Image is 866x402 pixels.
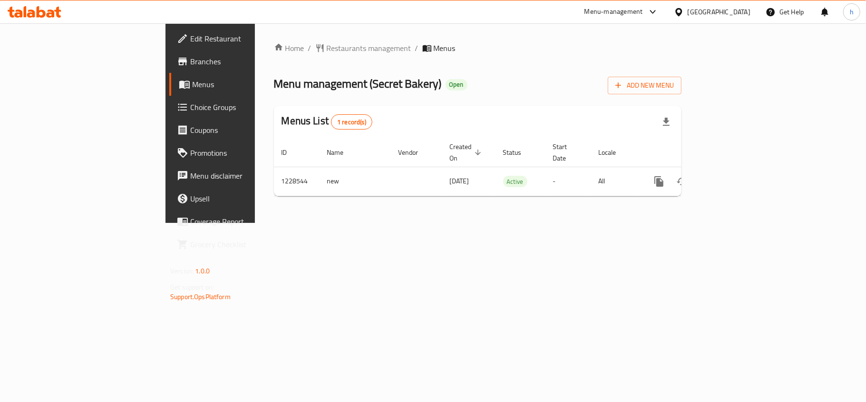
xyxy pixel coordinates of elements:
[190,193,302,204] span: Upsell
[671,170,693,193] button: Change Status
[327,147,356,158] span: Name
[190,239,302,250] span: Grocery Checklist
[446,80,467,89] span: Open
[450,175,469,187] span: [DATE]
[331,118,372,127] span: 1 record(s)
[169,141,310,164] a: Promotions
[640,138,747,167] th: Actions
[169,164,310,187] a: Menu disclaimer
[608,77,681,94] button: Add New Menu
[170,265,194,277] span: Version:
[274,42,681,54] nav: breadcrumb
[170,281,214,293] span: Get support on:
[274,73,442,94] span: Menu management ( Secret Bakery )
[192,79,302,90] span: Menus
[415,42,418,54] li: /
[545,167,591,196] td: -
[434,42,456,54] span: Menus
[615,80,674,91] span: Add New Menu
[190,124,302,136] span: Coupons
[169,187,310,210] a: Upsell
[170,291,231,303] a: Support.OpsPlatform
[169,210,310,233] a: Coverage Report
[320,167,391,196] td: new
[282,147,300,158] span: ID
[190,101,302,113] span: Choice Groups
[688,7,750,17] div: [GEOGRAPHIC_DATA]
[169,119,310,141] a: Coupons
[399,147,431,158] span: Vendor
[503,147,534,158] span: Status
[190,170,302,181] span: Menu disclaimer
[274,138,747,196] table: enhanced table
[591,167,640,196] td: All
[446,79,467,90] div: Open
[450,141,484,164] span: Created On
[169,233,310,256] a: Grocery Checklist
[331,114,372,130] div: Total records count
[169,73,310,96] a: Menus
[169,96,310,119] a: Choice Groups
[655,111,678,133] div: Export file
[190,56,302,67] span: Branches
[327,42,411,54] span: Restaurants management
[169,50,310,73] a: Branches
[195,265,210,277] span: 1.0.0
[850,7,854,17] span: h
[282,114,372,130] h2: Menus List
[503,176,527,187] span: Active
[190,33,302,44] span: Edit Restaurant
[553,141,580,164] span: Start Date
[315,42,411,54] a: Restaurants management
[648,170,671,193] button: more
[599,147,629,158] span: Locale
[190,147,302,159] span: Promotions
[190,216,302,227] span: Coverage Report
[584,6,643,18] div: Menu-management
[169,27,310,50] a: Edit Restaurant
